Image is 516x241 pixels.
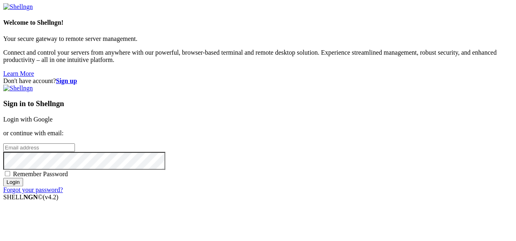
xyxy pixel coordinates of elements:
[43,194,59,200] span: 4.2.0
[3,143,75,152] input: Email address
[5,171,10,176] input: Remember Password
[3,178,23,186] input: Login
[3,77,513,85] div: Don't have account?
[3,49,513,64] p: Connect and control your servers from anywhere with our powerful, browser-based terminal and remo...
[3,19,513,26] h4: Welcome to Shellngn!
[56,77,77,84] a: Sign up
[23,194,38,200] b: NGN
[3,116,53,123] a: Login with Google
[3,70,34,77] a: Learn More
[3,35,513,43] p: Your secure gateway to remote server management.
[3,85,33,92] img: Shellngn
[3,130,513,137] p: or continue with email:
[3,99,513,108] h3: Sign in to Shellngn
[3,194,58,200] span: SHELL ©
[3,186,63,193] a: Forgot your password?
[13,171,68,177] span: Remember Password
[3,3,33,11] img: Shellngn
